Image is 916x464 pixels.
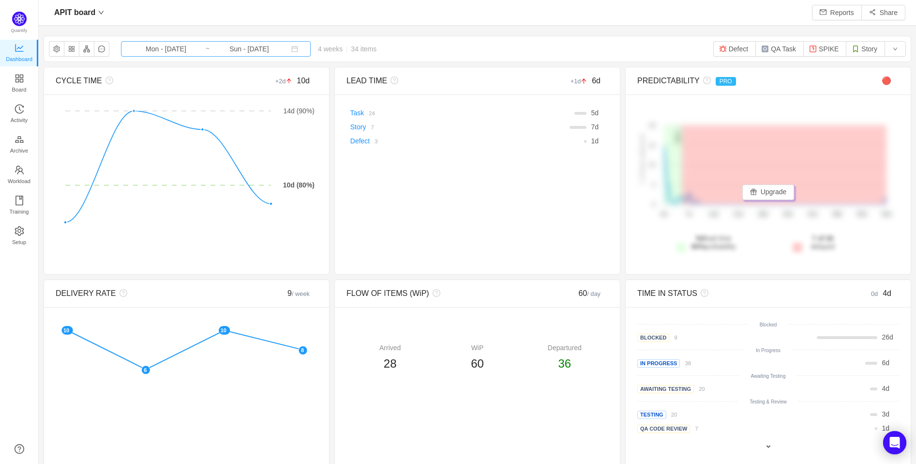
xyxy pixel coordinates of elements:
span: LEAD TIME [346,77,387,85]
strong: 80% [691,243,705,250]
small: 9 [674,335,677,340]
tspan: 28d [758,211,767,218]
a: 7 [366,123,374,131]
small: 7 [695,426,698,432]
a: Training [15,196,24,216]
strong: 7 of 26 [812,234,833,242]
span: d [882,359,890,367]
tspan: 0d [661,211,667,218]
button: icon: down [885,41,906,57]
div: TIME IN STATUS [637,288,834,299]
button: Story [846,41,885,57]
span: Quantify [11,28,28,33]
button: icon: appstore [64,41,79,57]
div: FLOW OF ITEMS (WiP) [346,288,543,299]
small: 20 [671,412,677,418]
button: Defect [713,41,756,57]
i: icon: arrow-up [581,78,587,84]
a: Dashboard [15,44,24,63]
span: 60 [471,357,484,370]
span: Blocked [637,334,669,342]
a: 20 [694,385,705,392]
small: 7 [371,124,374,130]
tspan: 21d [733,211,743,218]
a: 9 [669,333,677,341]
span: 26 [882,333,890,341]
small: 24 [369,110,375,116]
a: Workload [15,166,24,185]
tspan: 5 [652,182,655,188]
button: icon: mailReports [812,5,862,20]
i: icon: question-circle [697,289,708,297]
span: probability [691,243,736,250]
img: 11604 [809,45,817,53]
a: Task [350,109,364,117]
small: +2d [275,77,297,85]
span: 6 [882,359,886,367]
i: icon: history [15,104,24,114]
span: Setup [12,232,26,252]
button: icon: share-altShare [861,5,905,20]
strong: 5d [696,234,704,242]
button: icon: message [94,41,109,57]
span: 28 [384,357,397,370]
a: Activity [15,105,24,124]
span: 4 weeks [311,45,384,53]
button: icon: apartment [79,41,94,57]
small: 0d [871,290,883,297]
i: icon: book [15,196,24,205]
span: Archive [10,141,28,160]
button: SPIKE [803,41,846,57]
img: 11615 [852,45,859,53]
button: QA Task [755,41,804,57]
span: d [882,424,890,432]
small: 3 [375,139,377,144]
span: lead time [691,234,736,250]
tspan: 7d [685,211,691,218]
small: / week [292,290,310,297]
a: 3 [370,137,377,145]
span: d [882,385,890,392]
span: PRO [716,77,736,86]
span: 10d [297,77,310,85]
span: d [591,123,599,131]
button: icon: setting [49,41,64,57]
i: icon: line-chart [15,43,24,53]
i: icon: question-circle [429,289,440,297]
span: Activity [11,110,28,130]
small: In Progress [756,348,781,353]
a: 38 [680,359,691,367]
span: Training [9,202,29,221]
i: icon: question-circle [116,289,127,297]
span: 4 [882,385,886,392]
tspan: 0 [652,201,655,207]
tspan: 20 [649,123,655,128]
span: delayed [811,234,835,250]
tspan: 62d [882,211,891,218]
i: icon: calendar [291,46,298,52]
span: QA Code Review [637,425,690,433]
span: 34 items [351,45,376,53]
i: icon: setting [15,226,24,236]
small: / day [587,290,601,297]
span: Dashboard [6,49,32,69]
a: Story [350,123,366,131]
a: 24 [364,109,375,117]
tspan: 15 [649,142,655,148]
div: DELIVERY RATE [56,288,252,299]
tspan: 34d [783,211,793,218]
span: d [882,333,893,341]
tspan: 10 [649,162,655,168]
div: Open Intercom Messenger [883,431,906,454]
span: d [591,137,599,145]
small: 38 [685,360,691,366]
i: icon: gold [15,135,24,144]
span: 4d [883,289,891,297]
tspan: 41d [808,211,817,218]
tspan: 55d [857,211,867,218]
input: End date [210,44,288,54]
i: icon: appstore [15,74,24,83]
span: Board [12,80,27,99]
small: Blocked [760,322,777,327]
i: icon: down [98,10,104,15]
